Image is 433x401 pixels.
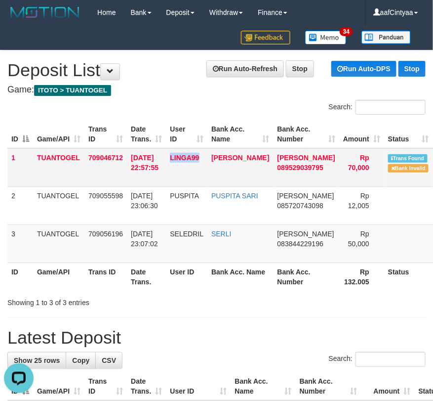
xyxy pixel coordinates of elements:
th: Trans ID: activate to sort column ascending [84,120,127,148]
th: Date Trans.: activate to sort column ascending [127,120,166,148]
img: panduan.png [361,31,411,44]
a: 34 [298,25,354,50]
th: User ID: activate to sort column ascending [166,120,207,148]
th: Bank Acc. Number: activate to sort column ascending [274,120,339,148]
span: Show 25 rows [14,356,60,364]
h4: Game: [7,85,426,95]
span: 34 [340,27,353,36]
th: Game/API: activate to sort column ascending [33,372,84,401]
th: ID: activate to sort column descending [7,120,33,148]
td: TUANTOGEL [33,148,84,187]
a: Copy [66,352,96,369]
span: [DATE] 23:06:30 [131,192,158,210]
th: Trans ID: activate to sort column ascending [84,372,127,401]
span: [PERSON_NAME] [277,230,334,238]
a: Run Auto-DPS [331,61,396,77]
th: ID [7,263,33,291]
th: User ID: activate to sort column ascending [166,372,231,401]
a: [PERSON_NAME] [211,154,269,162]
a: Stop [398,61,426,77]
td: TUANTOGEL [33,186,84,224]
span: [PERSON_NAME] [277,192,334,200]
th: Status [384,263,433,291]
img: Feedback.jpg [241,31,290,45]
td: 1 [7,148,33,187]
img: Button%20Memo.svg [305,31,347,45]
span: 709055598 [88,192,123,200]
a: Run Auto-Refresh [206,60,284,77]
span: Rp 70,000 [348,154,369,172]
span: Copy 089529039795 to clipboard [277,164,323,172]
h1: Latest Deposit [7,328,426,348]
span: LINGA99 [170,154,199,162]
span: [DATE] 23:07:02 [131,230,158,248]
th: Bank Acc. Number [274,263,339,291]
a: PUSPITA SARI [211,192,258,200]
span: Copy 085720743098 to clipboard [277,202,323,210]
th: Status: activate to sort column ascending [384,120,433,148]
h1: Deposit List [7,60,426,80]
th: Bank Acc. Number: activate to sort column ascending [296,372,361,401]
td: 3 [7,224,33,263]
input: Search: [355,352,426,367]
th: User ID [166,263,207,291]
td: TUANTOGEL [33,224,84,263]
span: Copy [72,356,89,364]
th: Date Trans.: activate to sort column ascending [127,372,166,401]
a: Show 25 rows [7,352,66,369]
td: 2 [7,186,33,224]
span: ITOTO > TUANTOGEL [34,85,111,96]
th: Game/API: activate to sort column ascending [33,120,84,148]
span: Bank is not match [388,164,429,173]
th: Bank Acc. Name [207,263,273,291]
div: Showing 1 to 3 of 3 entries [7,294,173,308]
span: 709046712 [88,154,123,162]
th: Trans ID [84,263,127,291]
span: CSV [102,356,116,364]
span: [DATE] 22:57:55 [131,154,158,172]
th: Amount: activate to sort column ascending [361,372,415,401]
button: Open LiveChat chat widget [4,4,34,34]
a: CSV [95,352,122,369]
span: Copy 083844229196 to clipboard [277,240,323,248]
th: Date Trans. [127,263,166,291]
th: Rp 132.005 [339,263,384,291]
th: Amount: activate to sort column ascending [339,120,384,148]
a: SERLI [211,230,231,238]
span: Rp 12,005 [348,192,369,210]
th: Bank Acc. Name: activate to sort column ascending [231,372,296,401]
input: Search: [355,100,426,115]
img: MOTION_logo.png [7,5,82,20]
a: Stop [286,60,314,77]
span: 709056196 [88,230,123,238]
span: Rp 50,000 [348,230,369,248]
th: Game/API [33,263,84,291]
th: Bank Acc. Name: activate to sort column ascending [207,120,273,148]
label: Search: [329,100,426,115]
span: [PERSON_NAME] [277,154,335,162]
span: PUSPITA [170,192,199,200]
span: SELEDRIL [170,230,203,238]
span: Similar transaction found [388,154,428,163]
label: Search: [329,352,426,367]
